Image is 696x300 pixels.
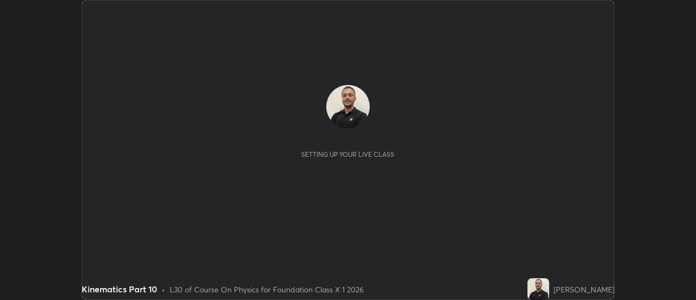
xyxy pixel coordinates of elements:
[161,284,165,295] div: •
[170,284,364,295] div: L30 of Course On Physics for Foundation Class X 1 2026
[301,150,394,158] div: Setting up your live class
[326,85,370,128] img: 8c1fde6419384cb7889f551dfce9ab8f.jpg
[554,284,614,295] div: [PERSON_NAME]
[82,283,157,296] div: Kinematics Part 10
[527,278,549,300] img: 8c1fde6419384cb7889f551dfce9ab8f.jpg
